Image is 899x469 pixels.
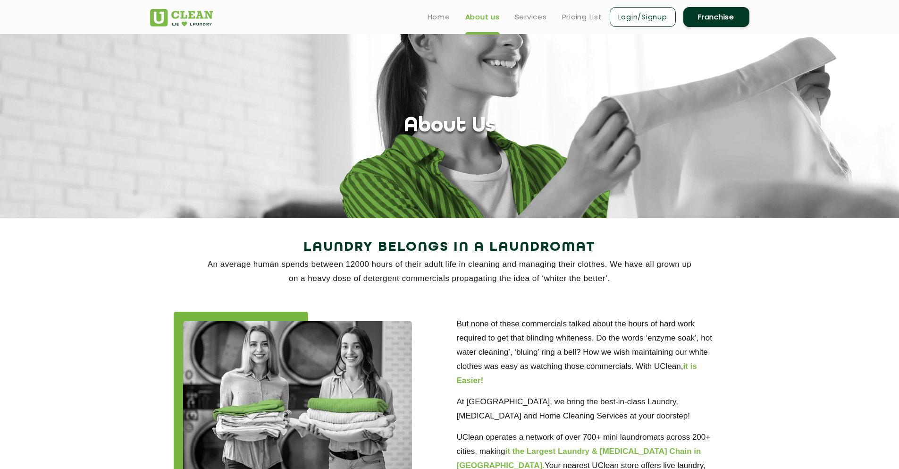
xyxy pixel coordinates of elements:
a: Franchise [683,7,749,27]
h1: About Us [404,114,496,138]
a: Pricing List [562,11,602,23]
h2: Laundry Belongs in a Laundromat [150,236,749,259]
img: UClean Laundry and Dry Cleaning [150,9,213,26]
a: Services [515,11,547,23]
p: An average human spends between 12000 hours of their adult life in cleaning and managing their cl... [150,257,749,286]
a: Login/Signup [610,7,676,27]
p: At [GEOGRAPHIC_DATA], we bring the best-in-class Laundry, [MEDICAL_DATA] and Home Cleaning Servic... [457,395,726,423]
a: Home [428,11,450,23]
a: About us [465,11,500,23]
p: But none of these commercials talked about the hours of hard work required to get that blinding w... [457,317,726,388]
